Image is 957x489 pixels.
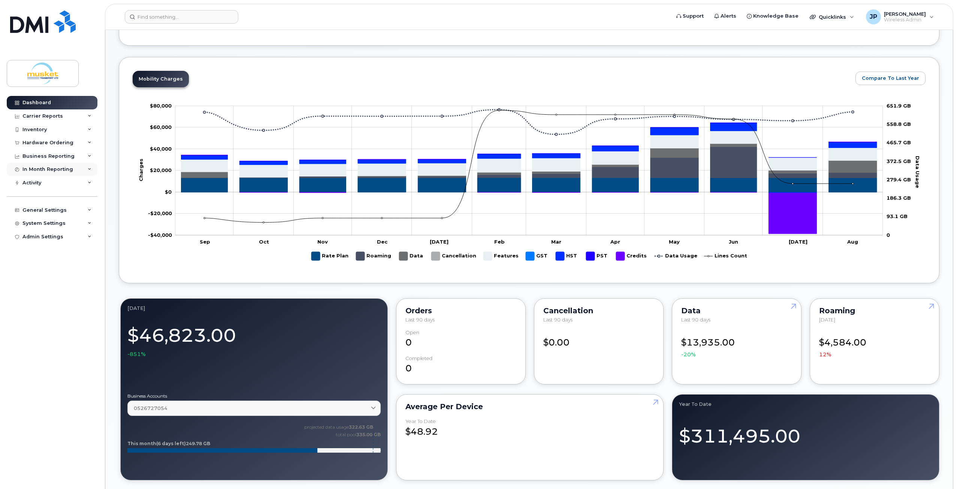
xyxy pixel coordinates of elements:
[349,424,373,430] tspan: 322.63 GB
[586,249,609,263] g: PST
[304,424,373,430] text: projected data usage
[150,167,172,173] tspan: $20,000
[150,146,172,152] g: $0
[669,239,680,245] tspan: May
[150,124,172,130] tspan: $60,000
[431,249,476,263] g: Cancellation
[671,9,709,24] a: Support
[681,330,792,359] div: $13,935.00
[789,239,807,245] tspan: [DATE]
[543,317,573,323] span: Last 90 days
[186,441,210,446] tspan: 249.78 GB
[150,103,172,109] tspan: $80,000
[887,121,911,127] tspan: 558.8 GB
[335,432,381,437] text: total pool
[679,401,932,407] div: Year to Date
[150,103,172,109] g: $0
[138,159,144,181] tspan: Charges
[819,317,835,323] span: [DATE]
[887,176,911,182] tspan: 279.4 GB
[704,249,747,263] g: Lines Count
[148,232,172,238] tspan: -$40,000
[311,249,348,263] g: Rate Plan
[259,239,269,245] tspan: Oct
[862,75,919,82] span: Compare To Last Year
[494,239,505,245] tspan: Feb
[181,147,877,178] g: Roaming
[681,308,792,314] div: Data
[887,158,911,164] tspan: 372.5 GB
[127,350,146,358] span: -851%
[681,351,696,358] span: -20%
[399,249,424,263] g: Data
[377,239,388,245] tspan: Dec
[721,12,736,20] span: Alerts
[150,124,172,130] g: $0
[430,239,449,245] tspan: [DATE]
[405,419,654,438] div: $48.92
[887,214,908,220] tspan: 93.1 GB
[616,249,647,263] g: Credits
[134,405,167,412] span: 0526727054
[804,9,859,24] div: Quicklinks
[181,178,877,193] g: Rate Plan
[150,146,172,152] tspan: $40,000
[683,12,704,20] span: Support
[819,351,831,358] span: 12%
[356,432,381,437] tspan: 335.00 GB
[405,404,654,410] div: Average per Device
[405,356,432,361] div: completed
[405,356,516,375] div: 0
[181,142,877,234] g: Credits
[405,330,516,349] div: 0
[200,239,210,245] tspan: Sep
[679,416,932,449] div: $311,495.00
[753,12,798,20] span: Knowledge Base
[887,103,911,109] tspan: 651.9 GB
[556,249,579,263] g: HST
[181,144,877,178] g: Data
[819,14,846,20] span: Quicklinks
[165,189,172,195] tspan: $0
[405,330,419,335] div: Open
[819,330,930,359] div: $4,584.00
[148,232,172,238] g: $0
[405,419,436,424] div: Year to Date
[742,9,804,24] a: Knowledge Base
[148,211,172,217] tspan: -$20,000
[884,11,926,17] span: [PERSON_NAME]
[543,330,654,349] div: $0.00
[681,317,710,323] span: Last 90 days
[884,17,926,23] span: Wireless Admin
[483,249,519,263] g: Features
[729,239,738,245] tspan: Jun
[610,239,621,245] tspan: Apr
[127,305,381,311] div: August 2025
[405,317,435,323] span: Last 90 days
[887,140,911,146] tspan: 465.7 GB
[887,195,911,201] tspan: 186.3 GB
[870,12,877,21] span: JP
[356,249,392,263] g: Roaming
[887,232,890,238] tspan: 0
[181,123,877,193] g: HST
[855,72,926,85] button: Compare To Last Year
[526,249,548,263] g: GST
[819,308,930,314] div: Roaming
[655,249,697,263] g: Data Usage
[156,441,186,446] tspan: (6 days left)
[709,9,742,24] a: Alerts
[127,394,381,398] label: Business Accounts
[127,320,381,358] div: $46,823.00
[915,156,921,188] tspan: Data Usage
[148,211,172,217] g: $0
[181,131,877,178] g: Features
[543,308,654,314] div: Cancellation
[551,239,561,245] tspan: Mar
[861,9,939,24] div: Josh Potts
[405,308,516,314] div: Orders
[133,71,189,87] a: Mobility Charges
[311,249,747,263] g: Legend
[318,239,328,245] tspan: Nov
